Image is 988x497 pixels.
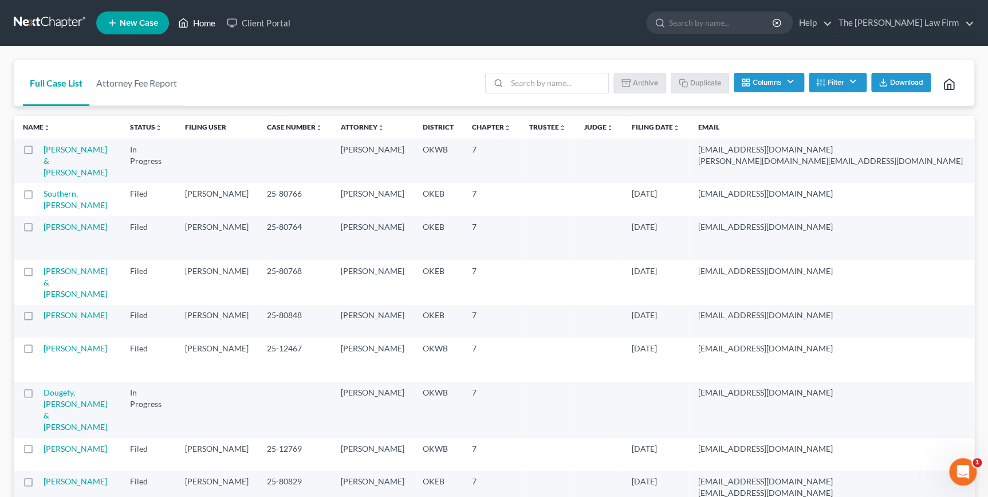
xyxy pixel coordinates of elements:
[414,183,463,216] td: OKEB
[176,338,258,382] td: [PERSON_NAME]
[623,216,689,260] td: [DATE]
[332,305,414,338] td: [PERSON_NAME]
[463,216,520,260] td: 7
[258,216,332,260] td: 25-80764
[623,305,689,338] td: [DATE]
[669,12,774,33] input: Search by name...
[973,458,982,467] span: 1
[463,338,520,382] td: 7
[734,73,804,92] button: Columns
[414,216,463,260] td: OKEB
[698,221,963,233] pre: [EMAIL_ADDRESS][DOMAIN_NAME]
[698,265,963,277] pre: [EMAIL_ADDRESS][DOMAIN_NAME]
[890,78,923,87] span: Download
[463,438,520,471] td: 7
[258,183,332,216] td: 25-80766
[414,382,463,437] td: OKWB
[121,438,176,471] td: Filed
[414,116,463,139] th: District
[130,123,162,131] a: Statusunfold_more
[176,183,258,216] td: [PERSON_NAME]
[698,387,963,398] pre: [EMAIL_ADDRESS][DOMAIN_NAME]
[44,144,107,177] a: [PERSON_NAME] & [PERSON_NAME]
[623,338,689,382] td: [DATE]
[121,216,176,260] td: Filed
[44,222,107,232] a: [PERSON_NAME]
[332,382,414,437] td: [PERSON_NAME]
[341,123,384,131] a: Attorneyunfold_more
[698,310,963,321] pre: [EMAIL_ADDRESS][DOMAIN_NAME]
[258,305,332,338] td: 25-80848
[176,216,258,260] td: [PERSON_NAME]
[793,13,832,33] a: Help
[176,260,258,304] td: [PERSON_NAME]
[176,116,258,139] th: Filing User
[332,216,414,260] td: [PERSON_NAME]
[472,123,511,131] a: Chapterunfold_more
[221,13,296,33] a: Client Portal
[121,260,176,304] td: Filed
[414,338,463,382] td: OKWB
[267,123,322,131] a: Case Numberunfold_more
[44,444,107,453] a: [PERSON_NAME]
[529,123,566,131] a: Trusteeunfold_more
[463,183,520,216] td: 7
[121,183,176,216] td: Filed
[377,124,384,131] i: unfold_more
[809,73,867,92] button: Filter
[463,382,520,437] td: 7
[44,189,107,210] a: Southern, [PERSON_NAME]
[332,260,414,304] td: [PERSON_NAME]
[607,124,613,131] i: unfold_more
[316,124,322,131] i: unfold_more
[698,343,963,354] pre: [EMAIL_ADDRESS][DOMAIN_NAME]
[414,438,463,471] td: OKWB
[584,123,613,131] a: Judgeunfold_more
[504,124,511,131] i: unfold_more
[23,123,50,131] a: Nameunfold_more
[559,124,566,131] i: unfold_more
[155,124,162,131] i: unfold_more
[623,260,689,304] td: [DATE]
[89,60,184,106] a: Attorney Fee Report
[44,476,107,486] a: [PERSON_NAME]
[121,382,176,437] td: In Progress
[332,183,414,216] td: [PERSON_NAME]
[23,60,89,106] a: Full Case List
[258,438,332,471] td: 25-12769
[463,139,520,183] td: 7
[332,338,414,382] td: [PERSON_NAME]
[258,338,332,382] td: 25-12467
[507,73,608,93] input: Search by name...
[176,438,258,471] td: [PERSON_NAME]
[623,438,689,471] td: [DATE]
[698,188,963,199] pre: [EMAIL_ADDRESS][DOMAIN_NAME]
[176,305,258,338] td: [PERSON_NAME]
[463,260,520,304] td: 7
[623,183,689,216] td: [DATE]
[871,73,931,92] button: Download
[44,310,107,320] a: [PERSON_NAME]
[44,343,107,353] a: [PERSON_NAME]
[332,438,414,471] td: [PERSON_NAME]
[414,305,463,338] td: OKEB
[120,19,158,28] span: New Case
[44,388,107,432] a: Dougety, [PERSON_NAME] & [PERSON_NAME]
[44,124,50,131] i: unfold_more
[414,139,463,183] td: OKWB
[673,124,680,131] i: unfold_more
[949,458,977,486] iframe: Intercom live chat
[833,13,974,33] a: The [PERSON_NAME] Law Firm
[121,139,176,183] td: In Progress
[414,260,463,304] td: OKEB
[632,123,680,131] a: Filing Dateunfold_more
[689,116,972,139] th: Email
[172,13,221,33] a: Home
[698,443,963,455] pre: [EMAIL_ADDRESS][DOMAIN_NAME]
[44,266,107,299] a: [PERSON_NAME] & [PERSON_NAME]
[121,305,176,338] td: Filed
[332,139,414,183] td: [PERSON_NAME]
[258,260,332,304] td: 25-80768
[121,338,176,382] td: Filed
[463,305,520,338] td: 7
